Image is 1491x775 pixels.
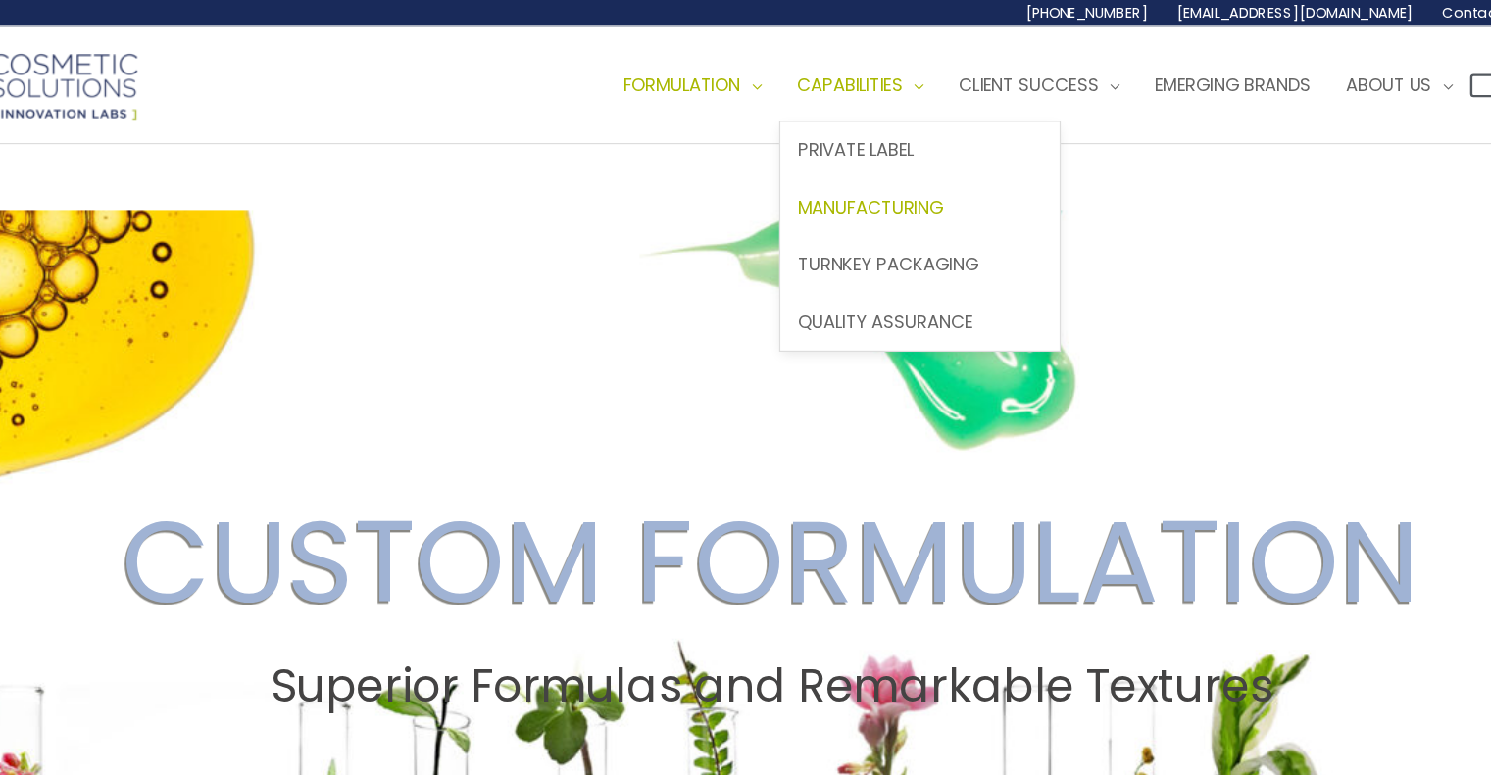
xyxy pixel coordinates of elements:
[1329,62,1373,81] a: View Shopping Cart, empty
[753,102,986,150] a: Private Label
[592,42,1373,101] nav: Site Navigation
[19,551,1472,596] h2: Superior Formulas and Remarkable Textures
[959,2,1061,19] span: [PHONE_NUMBER]
[887,42,1051,101] a: Client Success
[20,41,216,101] img: Cosmetic Solutions Logo
[19,412,1472,527] h2: CUSTOM FORMULATION
[1225,61,1297,81] span: About Us
[20,3,35,19] a: Search icon link
[752,42,887,101] a: Capabilities
[768,163,889,183] span: Manufacturing
[902,61,1019,81] span: Client Success
[621,61,720,81] span: Formulation
[1084,2,1282,19] span: [EMAIL_ADDRESS][DOMAIN_NAME]
[768,211,919,231] span: Turnkey Packaging
[753,245,986,293] a: Quality Assurance
[607,42,752,101] a: Formulation
[1306,2,1373,19] span: Contact Us
[1066,61,1196,81] span: Emerging Brands
[753,197,986,245] a: Turnkey Packaging
[1051,42,1211,101] a: Emerging Brands
[1211,42,1329,101] a: About Us
[767,61,855,81] span: Capabilities
[768,115,865,135] span: Private Label
[753,150,986,198] a: Manufacturing
[768,259,914,279] span: Quality Assurance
